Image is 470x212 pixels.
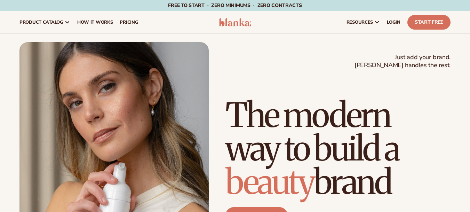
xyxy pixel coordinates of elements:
span: Just add your brand. [PERSON_NAME] handles the rest. [355,53,451,70]
a: LOGIN [383,11,404,33]
span: Free to start · ZERO minimums · ZERO contracts [168,2,302,9]
span: resources [346,19,373,25]
span: How It Works [77,19,113,25]
a: product catalog [16,11,74,33]
span: LOGIN [387,19,400,25]
a: How It Works [74,11,117,33]
span: pricing [120,19,138,25]
h1: The modern way to build a brand [225,99,451,199]
a: resources [343,11,383,33]
span: product catalog [19,19,63,25]
img: logo [219,18,252,26]
span: beauty [225,161,314,203]
a: pricing [116,11,142,33]
a: Start Free [407,15,451,30]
